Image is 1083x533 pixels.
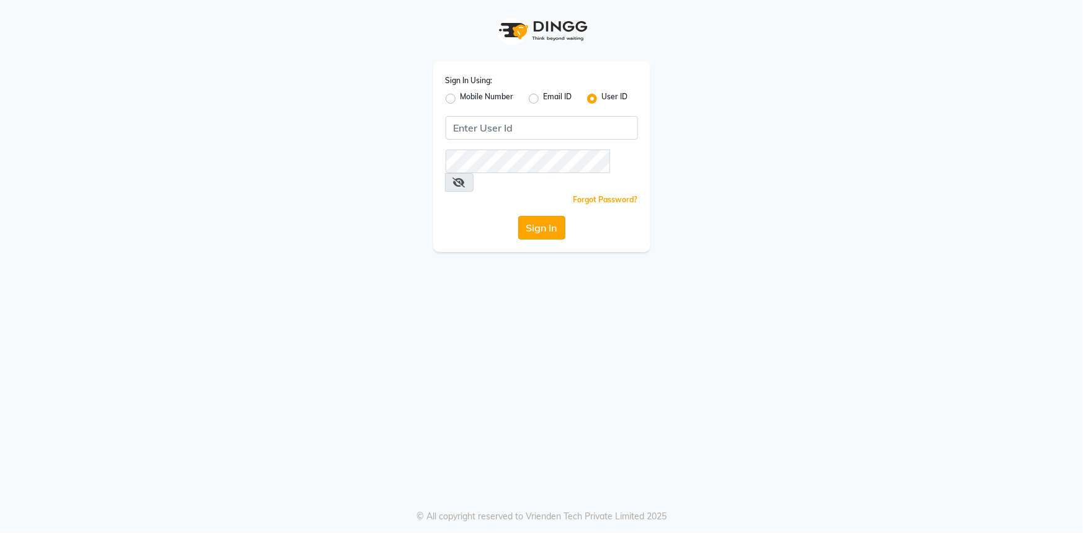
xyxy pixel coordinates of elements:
input: Username [446,150,610,173]
label: Email ID [544,91,572,106]
img: logo1.svg [492,12,591,49]
label: Mobile Number [461,91,514,106]
input: Username [446,116,638,140]
button: Sign In [518,216,565,240]
label: User ID [602,91,628,106]
label: Sign In Using: [446,75,493,86]
a: Forgot Password? [573,195,638,204]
